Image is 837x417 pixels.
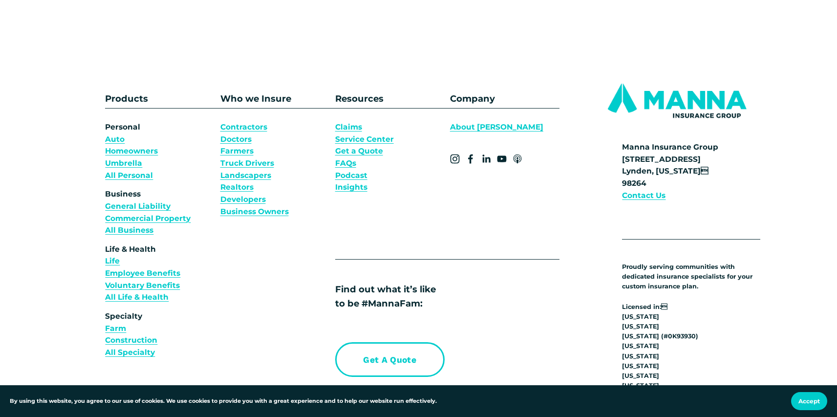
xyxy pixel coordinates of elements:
[105,347,155,359] a: All Specialty
[791,392,827,410] button: Accept
[105,170,153,182] a: All Personal
[335,133,394,146] a: Service Center
[335,170,367,182] a: Podcast
[481,154,491,164] a: LinkedIn
[450,121,543,133] a: About [PERSON_NAME]
[105,310,215,359] p: Specialty
[105,188,215,237] p: Business
[622,142,718,188] strong: Manna Insurance Group [STREET_ADDRESS] Lynden, [US_STATE] 98264
[105,243,215,304] p: Life & Health
[105,334,157,347] a: Construction
[105,280,180,292] a: Voluntary Benefits
[220,206,289,218] a: Business Owners
[335,181,367,194] a: Insights
[668,332,698,340] strong: 0K93930)
[335,282,531,310] p: Find out what it’s like to be #MannaFam:
[105,291,169,304] a: All Life & Health
[220,91,330,106] p: Who we Insure
[622,262,760,291] p: Proudly serving communities with dedicated insurance specialists for your custom insurance plan.
[105,213,191,225] a: Commercial Property
[105,323,126,335] a: Farm
[622,190,665,202] a: Contact Us
[335,342,445,377] a: Get a Quote
[105,145,158,157] a: Homeowners
[105,200,171,213] a: General Liability
[105,224,153,237] a: All Business
[450,91,559,106] p: Company
[450,154,460,164] a: Instagram
[105,157,142,170] a: Umbrella
[335,91,445,106] p: Resources
[335,145,383,157] a: Get a Quote
[335,157,356,170] a: FAQs
[798,397,820,405] span: Accept
[105,91,186,106] p: Products
[105,267,180,280] a: Employee Benefits
[220,121,274,205] a: ContractorsDoctorsFarmersTruck DriversLandscapersRealtorsDevelopers
[497,154,507,164] a: YouTube
[105,121,215,181] p: Personal
[105,255,120,267] a: Life
[335,121,362,133] a: Claims
[105,133,125,146] a: Auto
[466,154,475,164] a: Facebook
[622,191,665,200] strong: Contact Us
[513,154,522,164] a: Apple Podcasts
[10,397,437,406] p: By using this website, you agree to our use of cookies. We use cookies to provide you with a grea...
